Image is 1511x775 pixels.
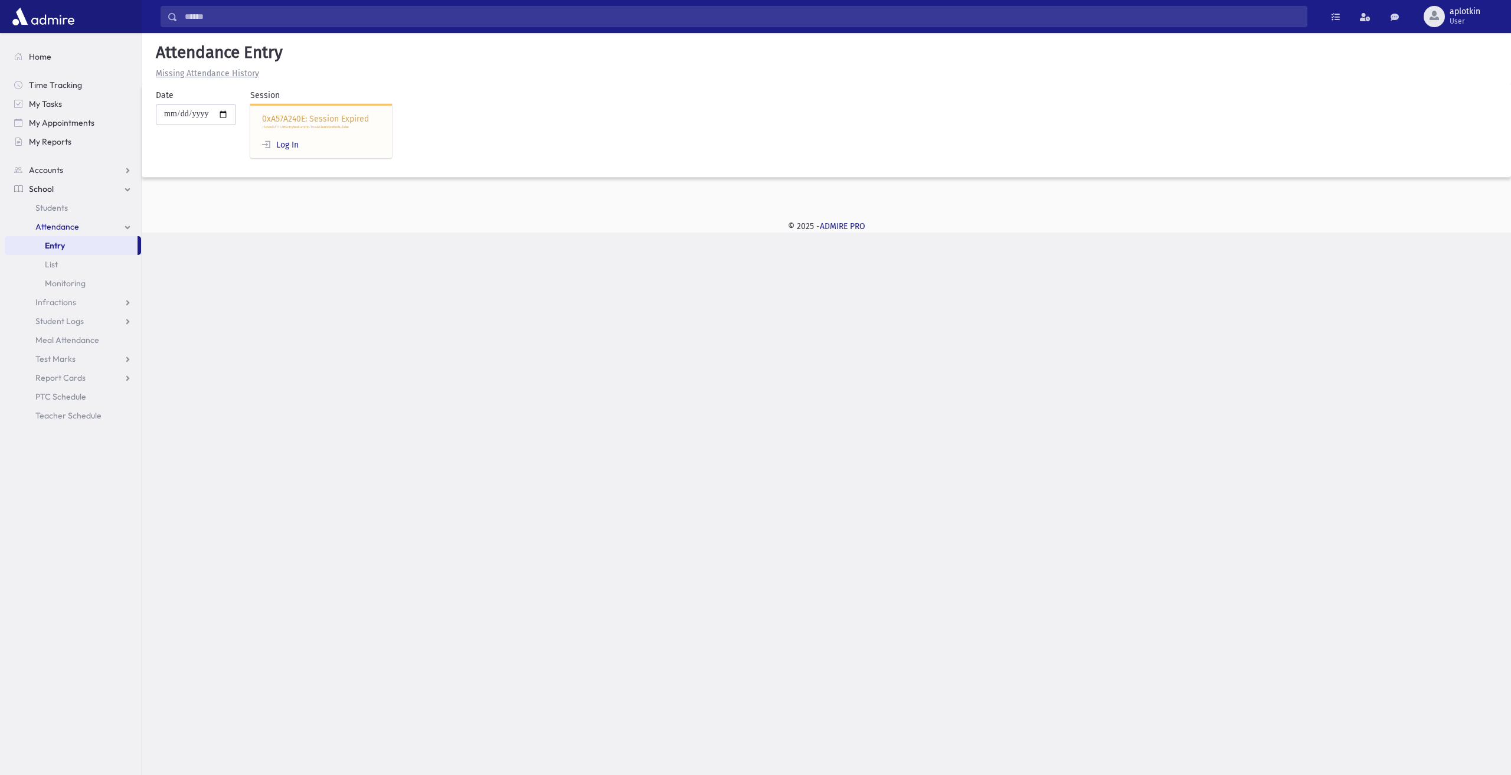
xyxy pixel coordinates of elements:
span: List [45,259,58,270]
span: Student Logs [35,316,84,326]
a: Time Tracking [5,76,141,94]
a: My Appointments [5,113,141,132]
span: Monitoring [45,278,86,289]
a: Student Logs [5,312,141,331]
a: My Reports [5,132,141,151]
span: My Appointments [29,117,94,128]
span: Meal Attendance [35,335,99,345]
span: My Tasks [29,99,62,109]
a: Missing Attendance History [151,68,259,79]
a: Attendance [5,217,141,236]
a: Log In [262,140,299,150]
span: Accounts [29,165,63,175]
a: Entry [5,236,138,255]
a: Home [5,47,141,66]
span: Teacher Schedule [35,410,102,421]
a: List [5,255,141,274]
input: Search [178,6,1307,27]
a: Monitoring [5,274,141,293]
a: ADMIRE PRO [820,221,865,231]
a: Teacher Schedule [5,406,141,425]
span: Entry [45,240,65,251]
u: Missing Attendance History [156,68,259,79]
h5: Attendance Entry [151,42,1502,63]
span: Students [35,202,68,213]
span: Test Marks [35,354,76,364]
a: My Tasks [5,94,141,113]
label: Date [156,89,174,102]
a: PTC Schedule [5,387,141,406]
a: School [5,179,141,198]
span: Attendance [35,221,79,232]
span: School [29,184,54,194]
a: Report Cards [5,368,141,387]
a: Meal Attendance [5,331,141,349]
span: PTC Schedule [35,391,86,402]
a: Accounts [5,161,141,179]
span: Home [29,51,51,62]
span: User [1450,17,1480,26]
span: Time Tracking [29,80,82,90]
span: My Reports [29,136,71,147]
span: Report Cards [35,372,86,383]
a: Students [5,198,141,217]
a: Infractions [5,293,141,312]
label: Session [250,89,280,102]
span: Infractions [35,297,76,308]
div: 0xA57A240E: Session Expired [250,104,392,159]
span: aplotkin [1450,7,1480,17]
img: AdmirePro [9,5,77,28]
a: Test Marks [5,349,141,368]
p: /School/ATT/AttEntry?sesCurrent=True&ClassroomMode=False [262,125,380,130]
div: © 2025 - [161,220,1492,233]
